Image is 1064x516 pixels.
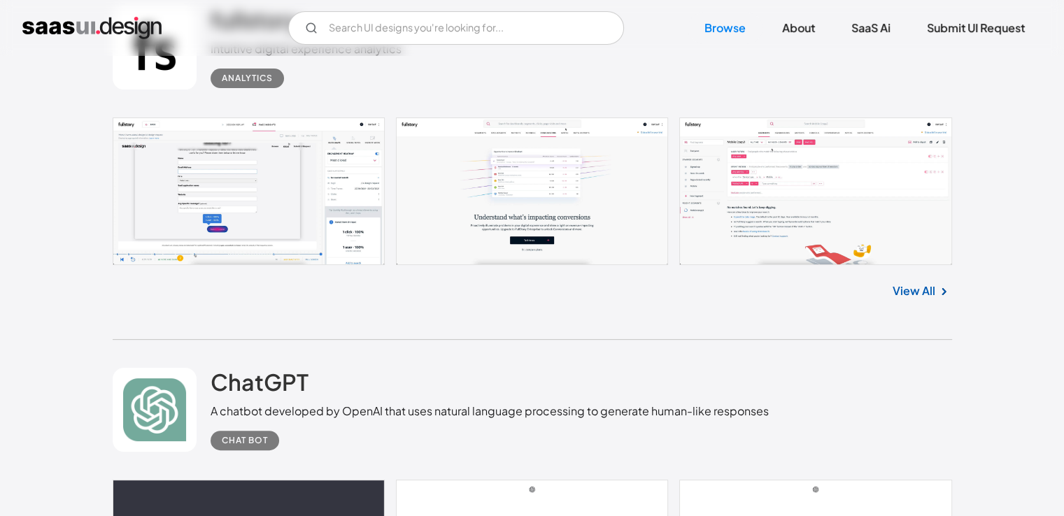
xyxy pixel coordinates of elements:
[835,13,907,43] a: SaaS Ai
[910,13,1042,43] a: Submit UI Request
[222,70,273,87] div: Analytics
[765,13,832,43] a: About
[211,368,308,396] h2: ChatGPT
[893,282,935,299] a: View All
[222,432,268,449] div: Chat Bot
[22,17,162,39] a: home
[288,11,624,45] input: Search UI designs you're looking for...
[288,11,624,45] form: Email Form
[211,403,769,420] div: A chatbot developed by OpenAI that uses natural language processing to generate human-like responses
[688,13,762,43] a: Browse
[211,368,308,403] a: ChatGPT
